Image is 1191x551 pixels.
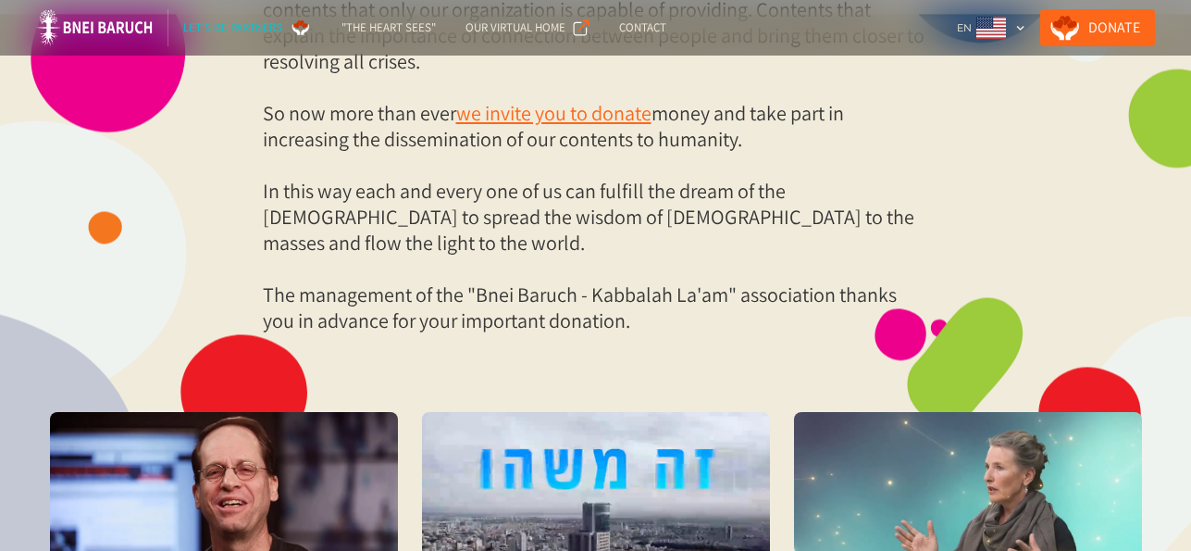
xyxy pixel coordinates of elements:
[619,19,666,37] div: Contact
[604,9,681,46] a: Contact
[465,19,565,37] div: Our Virtual Home
[168,9,327,46] a: Let's be partners
[183,19,282,37] div: Let's be partners
[949,9,1033,46] div: EN
[327,9,451,46] a: "The Heart Sees"
[341,19,436,37] div: "The Heart Sees"
[456,100,651,126] a: we invite you to donate
[957,19,972,37] div: EN
[1040,9,1155,46] a: Donate
[451,9,604,46] a: Our Virtual Home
